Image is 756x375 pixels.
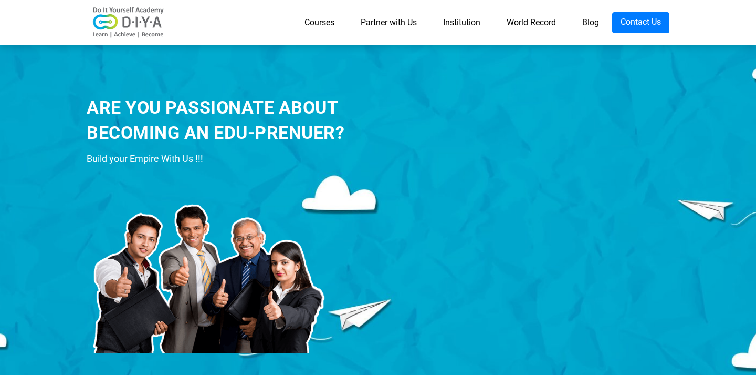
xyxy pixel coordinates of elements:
a: Blog [569,12,612,33]
a: Institution [430,12,493,33]
img: logo-v2.png [87,7,171,38]
div: ARE YOU PASSIONATE ABOUT BECOMING AN EDU-PRENUER? [87,95,420,145]
a: Courses [291,12,348,33]
img: ins-prod.png [87,172,328,353]
a: Partner with Us [348,12,430,33]
a: Contact Us [612,12,669,33]
div: Build your Empire With Us !!! [87,151,420,167]
a: World Record [493,12,569,33]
